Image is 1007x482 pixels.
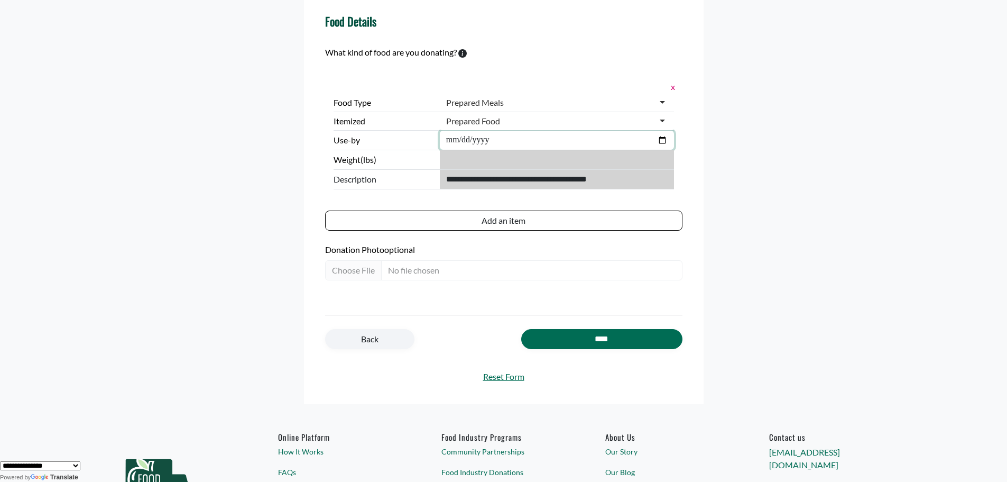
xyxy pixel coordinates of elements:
[278,432,402,442] h6: Online Platform
[31,474,78,481] a: Translate
[668,80,674,94] button: x
[325,211,682,231] button: Add an item
[325,370,682,383] a: Reset Form
[446,116,500,126] div: Prepared Food
[334,153,436,166] label: Weight
[605,446,729,457] a: Our Story
[325,14,376,28] h4: Food Details
[361,154,376,165] span: (lbs)
[384,244,415,254] span: optional
[446,97,504,108] div: Prepared Meals
[278,446,402,457] a: How It Works
[441,432,565,442] h6: Food Industry Programs
[325,46,457,59] label: What kind of food are you donating?
[334,173,436,186] span: Description
[325,329,414,349] a: Back
[325,243,682,256] label: Donation Photo
[334,96,436,109] label: Food Type
[441,446,565,457] a: Community Partnerships
[31,474,50,481] img: Google Translate
[605,432,729,442] a: About Us
[334,134,436,147] label: Use-by
[769,447,840,470] a: [EMAIL_ADDRESS][DOMAIN_NAME]
[458,49,467,58] svg: To calculate environmental impacts, we follow the Food Loss + Waste Protocol
[769,432,893,442] h6: Contact us
[334,115,436,128] label: Itemized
